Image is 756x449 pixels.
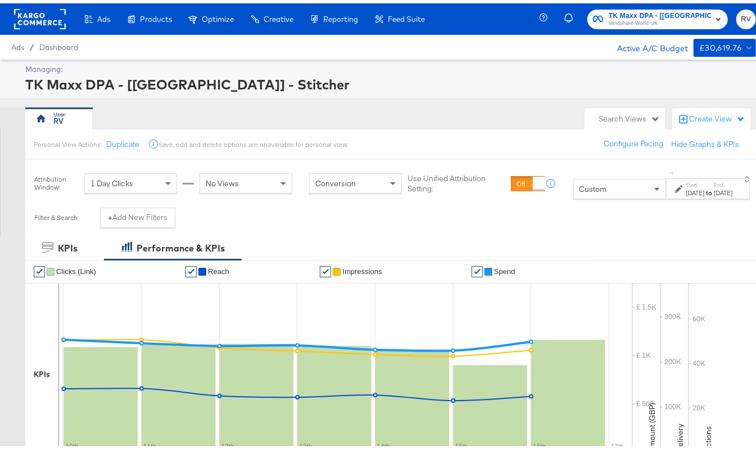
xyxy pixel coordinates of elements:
button: Configure Pacing [596,131,671,151]
span: No Views [206,175,239,185]
div: TK Maxx DPA - [[GEOGRAPHIC_DATA]] - Stitcher [25,71,753,91]
span: Ads [11,39,24,48]
label: End: [714,178,732,185]
div: Search Views [599,110,660,121]
div: RV [54,113,64,123]
div: Performance & KPIs [137,239,225,252]
button: +Add New Filters [100,204,175,225]
text: Actions [703,423,713,449]
div: Filter & Search: [34,210,79,218]
button: RV [736,6,756,26]
strong: + [108,209,112,219]
span: Feed Suite [388,11,425,20]
button: Duplicate [106,136,139,146]
span: Clicks (Link) [56,264,96,272]
span: Creative [264,11,293,20]
label: Start: [686,178,704,185]
div: Personal View Actions: [34,137,102,146]
div: KPIs [34,366,50,376]
a: ✔ [472,263,483,274]
span: RV [741,10,752,23]
div: Active A/C Budget [605,35,688,52]
span: Ads [97,11,110,20]
a: Dashboard [39,39,78,48]
div: Attribution Window: [34,172,79,188]
div: [DATE] [686,185,704,194]
a: ✔ [320,263,331,274]
span: Spend [494,264,515,272]
button: Hide Graphs & KPIs [671,136,739,146]
div: £30,619.76 [699,38,742,52]
span: Conversion [315,175,356,185]
div: KPIs [58,239,78,252]
span: Reporting [323,11,358,20]
span: Mindshare World UK [609,16,711,25]
div: Save, edit and delete options are unavailable for personal view. [159,137,348,146]
span: Custom [580,181,607,191]
span: ↑ [667,168,678,172]
span: Optimize [202,11,234,20]
button: TK Maxx DPA - [[GEOGRAPHIC_DATA]] - StitcherMindshare World UK [587,6,728,26]
a: ✔ [34,263,45,274]
div: [DATE] [714,185,732,194]
a: ✔ [185,263,197,274]
text: Delivery [675,420,685,449]
span: Impressions [342,264,382,272]
span: 1 Day Clicks [90,175,133,185]
span: Products [140,11,172,20]
span: TK Maxx DPA - [[GEOGRAPHIC_DATA]] - Stitcher [609,7,711,19]
button: £30,619.76 [694,35,756,53]
text: Amount (GBP) [647,399,657,449]
strong: to [704,185,714,194]
div: Managing: [25,61,753,71]
span: / [24,39,39,48]
label: Use Unified Attribution Setting: [408,170,506,191]
div: Create View [689,110,745,122]
span: Reach [208,264,229,272]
